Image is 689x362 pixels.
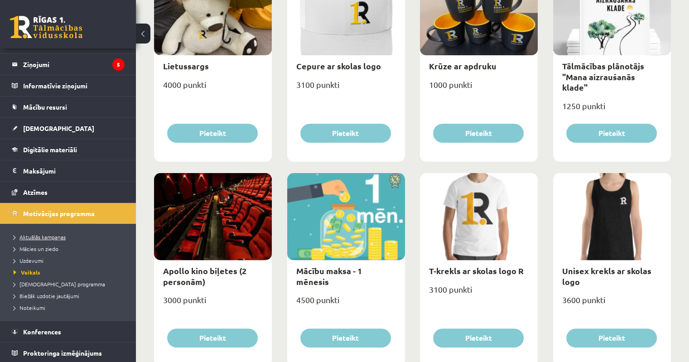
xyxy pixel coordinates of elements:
a: [DEMOGRAPHIC_DATA] programma [14,280,127,288]
span: Motivācijas programma [23,209,95,217]
a: Tālmācības plānotājs "Mana aizraušanās klade" [562,61,644,92]
div: 3100 punkti [420,282,538,304]
a: Apollo kino biļetes (2 personām) [163,265,246,286]
span: Atzīmes [23,188,48,196]
a: Cepure ar skolas logo [296,61,381,71]
div: 3100 punkti [287,77,405,100]
a: Rīgas 1. Tālmācības vidusskola [10,16,82,39]
div: 3000 punkti [154,292,272,315]
a: Ziņojumi5 [12,54,125,75]
a: [DEMOGRAPHIC_DATA] [12,118,125,139]
span: Noteikumi [14,304,45,311]
span: Proktoringa izmēģinājums [23,349,102,357]
a: Aktuālās kampaņas [14,233,127,241]
a: Mācību resursi [12,97,125,117]
a: Veikals [14,268,127,276]
a: Uzdevumi [14,256,127,265]
span: Veikals [14,269,40,276]
a: T-krekls ar skolas logo R [429,265,524,276]
a: Digitālie materiāli [12,139,125,160]
a: Atzīmes [12,182,125,203]
a: Motivācijas programma [12,203,125,224]
button: Pieteikt [167,328,258,348]
span: Aktuālās kampaņas [14,233,66,241]
a: Krūze ar apdruku [429,61,496,71]
div: 4500 punkti [287,292,405,315]
span: Uzdevumi [14,257,43,264]
a: Mācību maksa - 1 mēnesis [296,265,362,286]
i: 5 [112,58,125,71]
button: Pieteikt [167,124,258,143]
a: Unisex krekls ar skolas logo [562,265,651,286]
span: Konferences [23,328,61,336]
span: [DEMOGRAPHIC_DATA] [23,124,94,132]
button: Pieteikt [566,124,657,143]
button: Pieteikt [300,124,391,143]
button: Pieteikt [433,124,524,143]
button: Pieteikt [433,328,524,348]
img: Atlaide [385,173,405,188]
div: 3600 punkti [553,292,671,315]
legend: Maksājumi [23,160,125,181]
legend: Ziņojumi [23,54,125,75]
a: Biežāk uzdotie jautājumi [14,292,127,300]
span: Digitālie materiāli [23,145,77,154]
a: Mācies un ziedo [14,245,127,253]
a: Konferences [12,321,125,342]
span: Mācību resursi [23,103,67,111]
a: Noteikumi [14,304,127,312]
span: [DEMOGRAPHIC_DATA] programma [14,280,105,288]
button: Pieteikt [566,328,657,348]
span: Biežāk uzdotie jautājumi [14,292,79,299]
div: 1000 punkti [420,77,538,100]
div: 4000 punkti [154,77,272,100]
a: Informatīvie ziņojumi [12,75,125,96]
a: Maksājumi [12,160,125,181]
button: Pieteikt [300,328,391,348]
span: Mācies un ziedo [14,245,58,252]
a: Lietussargs [163,61,209,71]
legend: Informatīvie ziņojumi [23,75,125,96]
div: 1250 punkti [553,98,671,121]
